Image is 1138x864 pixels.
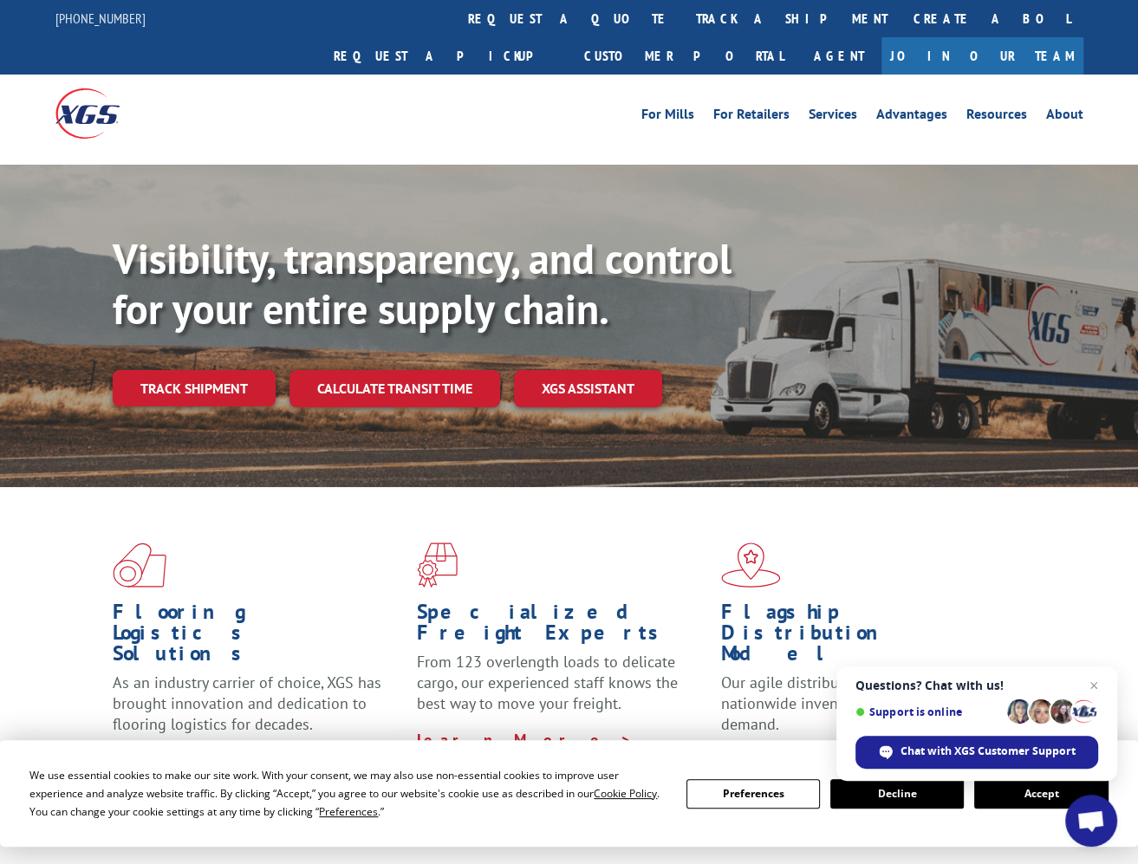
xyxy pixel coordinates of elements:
[514,370,662,407] a: XGS ASSISTANT
[1065,795,1117,847] a: Open chat
[797,37,881,75] a: Agent
[966,107,1027,127] a: Resources
[809,107,857,127] a: Services
[686,779,820,809] button: Preferences
[855,679,1098,692] span: Questions? Chat with us!
[901,744,1076,759] span: Chat with XGS Customer Support
[641,107,694,127] a: For Mills
[1046,107,1083,127] a: About
[876,107,947,127] a: Advantages
[113,601,404,672] h1: Flooring Logistics Solutions
[55,10,146,27] a: [PHONE_NUMBER]
[830,779,964,809] button: Decline
[974,779,1108,809] button: Accept
[319,804,378,819] span: Preferences
[713,107,790,127] a: For Retailers
[594,786,657,801] span: Cookie Policy
[855,736,1098,769] span: Chat with XGS Customer Support
[289,370,500,407] a: Calculate transit time
[321,37,571,75] a: Request a pickup
[113,672,381,734] span: As an industry carrier of choice, XGS has brought innovation and dedication to flooring logistics...
[113,542,166,588] img: xgs-icon-total-supply-chain-intelligence-red
[29,766,665,821] div: We use essential cookies to make our site work. With your consent, we may also use non-essential ...
[881,37,1083,75] a: Join Our Team
[113,370,276,406] a: Track shipment
[417,652,708,729] p: From 123 overlength loads to delicate cargo, our experienced staff knows the best way to move you...
[417,601,708,652] h1: Specialized Freight Experts
[855,705,1001,718] span: Support is online
[721,672,992,734] span: Our agile distribution network gives you nationwide inventory management on demand.
[571,37,797,75] a: Customer Portal
[417,730,633,750] a: Learn More >
[417,542,458,588] img: xgs-icon-focused-on-flooring-red
[721,601,1012,672] h1: Flagship Distribution Model
[721,542,781,588] img: xgs-icon-flagship-distribution-model-red
[113,231,732,335] b: Visibility, transparency, and control for your entire supply chain.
